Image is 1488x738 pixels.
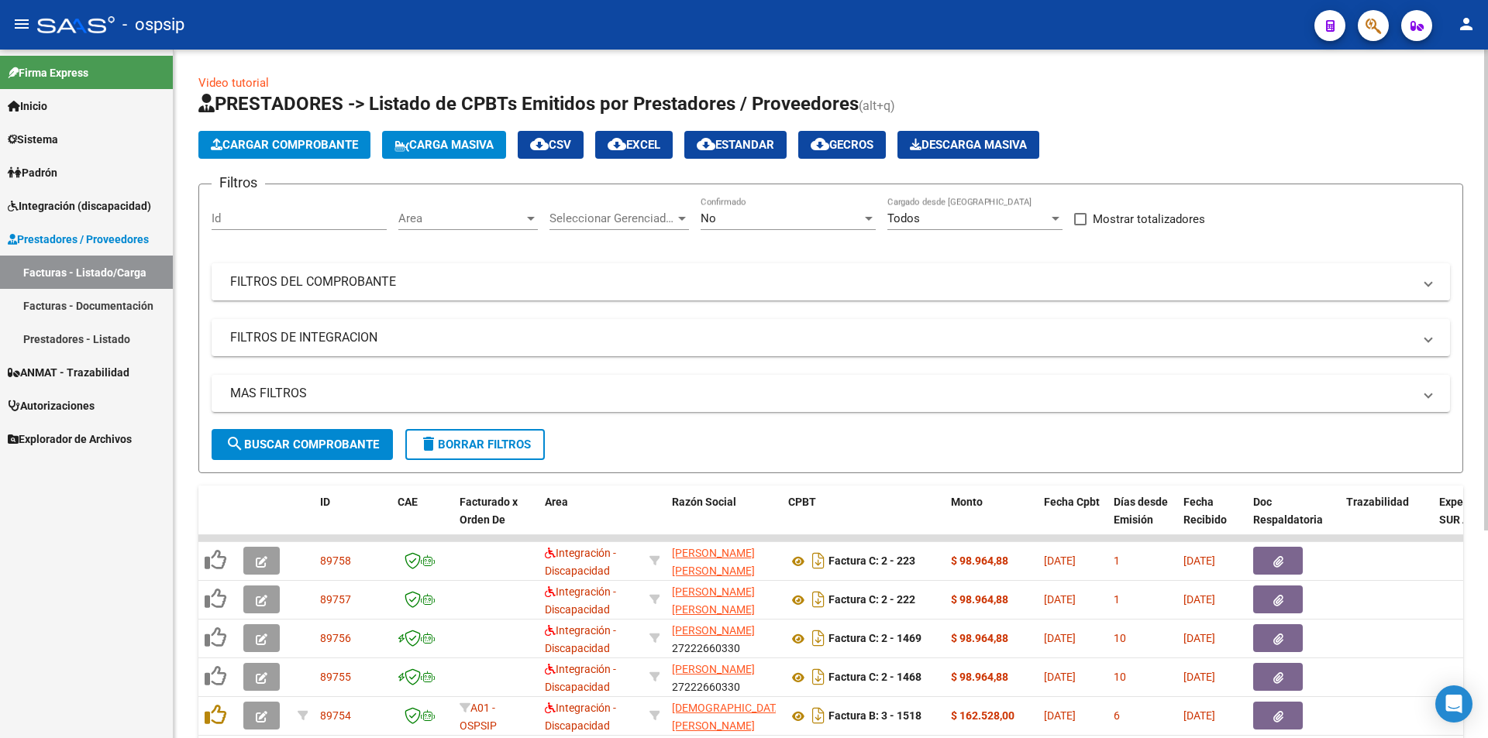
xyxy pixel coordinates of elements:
span: Integración - Discapacidad [545,663,616,693]
span: [PERSON_NAME] [672,624,755,637]
span: Monto [951,496,983,508]
div: 27222660330 [672,661,776,693]
span: Integración - Discapacidad [545,547,616,577]
button: Cargar Comprobante [198,131,370,159]
span: Facturado x Orden De [460,496,518,526]
button: Carga Masiva [382,131,506,159]
button: Estandar [684,131,787,159]
mat-panel-title: FILTROS DE INTEGRACION [230,329,1413,346]
strong: Factura C: 2 - 1469 [828,633,921,645]
datatable-header-cell: Facturado x Orden De [453,486,539,554]
datatable-header-cell: Doc Respaldatoria [1247,486,1340,554]
span: Prestadores / Proveedores [8,231,149,248]
span: Autorizaciones [8,397,95,414]
span: Carga Masiva [394,138,494,152]
mat-icon: cloud_download [697,135,715,153]
button: Buscar Comprobante [212,429,393,460]
mat-icon: person [1457,15,1476,33]
mat-icon: cloud_download [608,135,626,153]
datatable-header-cell: CPBT [782,486,945,554]
span: 10 [1114,632,1126,644]
strong: $ 162.528,00 [951,709,1014,722]
datatable-header-cell: ID [314,486,391,554]
span: Días desde Emisión [1114,496,1168,526]
div: 27222660330 [672,622,776,654]
span: Cargar Comprobante [211,138,358,152]
i: Descargar documento [808,626,828,650]
mat-icon: search [226,434,244,453]
span: 89758 [320,554,351,567]
span: Integración - Discapacidad [545,702,616,732]
strong: $ 98.964,88 [951,632,1008,644]
datatable-header-cell: Días desde Emisión [1107,486,1177,554]
div: 27188485443 [672,544,776,577]
i: Descargar documento [808,664,828,689]
strong: Factura C: 2 - 222 [828,594,915,606]
span: Descarga Masiva [910,138,1027,152]
span: [DATE] [1183,593,1215,606]
span: Gecros [811,138,873,152]
mat-expansion-panel-header: FILTROS DE INTEGRACION [212,319,1450,356]
span: [DATE] [1044,632,1076,644]
span: Todos [887,211,920,225]
datatable-header-cell: Fecha Cpbt [1038,486,1107,554]
span: Integración - Discapacidad [545,585,616,616]
datatable-header-cell: Razón Social [666,486,782,554]
button: EXCEL [595,131,673,159]
i: Descargar documento [808,587,828,612]
span: 89757 [320,593,351,606]
span: ANMAT - Trazabilidad [8,364,129,381]
span: [PERSON_NAME] [PERSON_NAME] [672,585,755,616]
span: 6 [1114,709,1120,722]
mat-expansion-panel-header: MAS FILTROS [212,375,1450,412]
datatable-header-cell: CAE [391,486,453,554]
mat-icon: cloud_download [811,135,829,153]
span: Explorador de Archivos [8,431,132,448]
span: [PERSON_NAME] [PERSON_NAME] [672,547,755,577]
mat-icon: cloud_download [530,135,549,153]
button: Borrar Filtros [405,429,545,460]
span: Estandar [697,138,774,152]
span: Doc Respaldatoria [1253,496,1323,526]
i: Descargar documento [808,548,828,573]
button: CSV [518,131,584,159]
datatable-header-cell: Fecha Recibido [1177,486,1247,554]
span: 89756 [320,632,351,644]
span: Borrar Filtros [419,438,531,451]
span: [DATE] [1044,709,1076,722]
span: 89754 [320,709,351,722]
span: Fecha Recibido [1183,496,1227,526]
span: 1 [1114,554,1120,567]
span: 10 [1114,671,1126,683]
strong: Factura C: 2 - 223 [828,555,915,568]
span: - ospsip [122,8,184,42]
strong: Factura C: 2 - 1468 [828,671,921,684]
span: Integración (discapacidad) [8,197,151,215]
strong: Factura B: 3 - 1518 [828,710,921,723]
div: 27188485443 [672,583,776,616]
mat-expansion-panel-header: FILTROS DEL COMPROBANTE [212,263,1450,300]
span: CAE [398,496,418,508]
a: Video tutorial [198,76,269,90]
strong: $ 98.964,88 [951,554,1008,567]
span: [DATE] [1183,709,1215,722]
span: Buscar Comprobante [226,438,379,451]
span: [DEMOGRAPHIC_DATA][PERSON_NAME] [672,702,785,732]
datatable-header-cell: Trazabilidad [1340,486,1433,554]
span: ID [320,496,330,508]
span: 89755 [320,671,351,683]
span: [DATE] [1044,554,1076,567]
strong: $ 98.964,88 [951,671,1008,683]
span: Fecha Cpbt [1044,496,1100,508]
span: Area [545,496,568,508]
span: Inicio [8,98,47,115]
div: 23295629959 [672,699,776,732]
span: [PERSON_NAME] [672,663,755,675]
span: Firma Express [8,64,88,81]
span: [DATE] [1183,554,1215,567]
span: Trazabilidad [1346,496,1409,508]
i: Descargar documento [808,703,828,728]
span: (alt+q) [859,98,895,113]
span: EXCEL [608,138,660,152]
h3: Filtros [212,172,265,194]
